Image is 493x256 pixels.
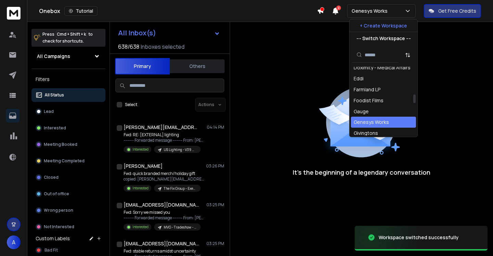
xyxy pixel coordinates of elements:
p: ---------- Forwarded message --------- From: [PERSON_NAME] [124,215,206,221]
p: ---------- Forwarded message --------- From: [PERSON_NAME][DATE] [124,138,206,143]
p: Interested [132,224,149,230]
div: Genesys Works [354,119,389,126]
p: 03:25 PM [206,241,224,246]
button: A [7,235,21,249]
div: Onebox [39,6,317,16]
p: Fwd: quick branded merch/holiday gift [124,171,206,176]
button: All Status [31,88,105,102]
button: Meeting Completed [31,154,105,168]
p: All Status [45,92,64,98]
h1: [PERSON_NAME][EMAIL_ADDRESS][DOMAIN_NAME] [124,124,199,131]
div: Eddi [354,75,364,82]
span: 638 / 638 [118,43,139,51]
button: Interested [31,121,105,135]
button: Meeting Booked [31,138,105,151]
p: + Create Workspace [360,22,407,29]
p: Lead [44,109,54,114]
button: Get Free Credits [424,4,481,18]
p: It’s the beginning of a legendary conversation [293,167,430,177]
p: Press to check for shortcuts. [42,31,93,45]
p: 04:14 PM [207,125,224,130]
span: Bad Fit [45,247,58,253]
h1: All Campaigns [37,53,70,60]
p: US Lighting - V39 Messaging > Savings 2025 - Industry: open - [PERSON_NAME] [164,147,197,152]
button: Others [170,59,225,74]
p: Fwd: RE: [EXTERNAL] lighting [124,132,206,138]
h1: All Inbox(s) [118,30,156,36]
p: Fwd: Sorry we missed you [124,210,206,215]
p: Meeting Booked [44,142,77,147]
p: Closed [44,175,59,180]
div: Doximity - Medical Affairs [354,64,410,71]
div: Gauge [354,108,369,115]
button: Not Interested [31,220,105,234]
p: The Fix Group - Exec Assistants (Holiday) [164,186,197,191]
span: 2 [336,5,341,10]
h1: [PERSON_NAME] [124,163,163,170]
h1: [EMAIL_ADDRESS][DOMAIN_NAME] [124,240,199,247]
p: --- Switch Workspace --- [356,35,411,42]
p: Interested [132,147,149,152]
button: Tutorial [64,6,98,16]
p: Interested [44,125,66,131]
div: Farmland LP [354,86,380,93]
p: Meeting Completed [44,158,85,164]
div: Givingtons [354,130,378,137]
p: MVG - Tradeshow - SCRAP Expo - Attendee Followup [164,225,197,230]
h3: Inboxes selected [141,43,185,51]
button: Out of office [31,187,105,201]
button: Lead [31,105,105,118]
p: 03:25 PM [206,202,224,208]
p: Fwd: stable returns amidst uncertainty [124,248,206,254]
p: 03:26 PM [206,163,224,169]
span: Cmd + Shift + k [56,30,87,38]
button: Closed [31,171,105,184]
p: Genesys Works [352,8,390,14]
button: Wrong person [31,203,105,217]
p: Interested [132,186,149,191]
p: copied: [PERSON_NAME][EMAIL_ADDRESS][DOMAIN_NAME] [PERSON_NAME][EMAIL_ADDRESS][DOMAIN_NAME] -----... [124,176,206,182]
label: Select [125,102,137,107]
div: Foodist Films [354,97,383,104]
p: Not Interested [44,224,74,230]
p: Wrong person [44,208,73,213]
button: Primary [115,58,170,74]
p: Out of office [44,191,69,197]
div: Workspace switched successfully [379,234,459,241]
p: Get Free Credits [438,8,476,14]
button: + Create Workspace [350,20,417,32]
h3: Custom Labels [36,235,70,242]
button: All Campaigns [31,49,105,63]
h1: [EMAIL_ADDRESS][DOMAIN_NAME] [124,201,199,208]
h3: Filters [31,74,105,84]
button: Sort by Sort A-Z [401,48,415,62]
button: All Inbox(s) [113,26,226,40]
